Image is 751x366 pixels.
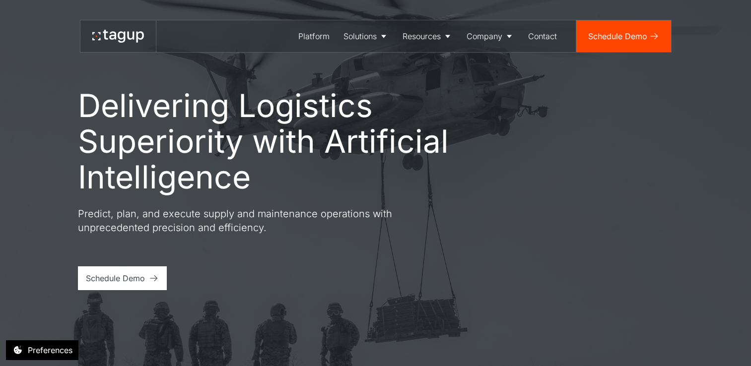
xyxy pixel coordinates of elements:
div: Schedule Demo [86,272,145,284]
p: Predict, plan, and execute supply and maintenance operations with unprecedented precision and eff... [78,207,435,235]
h1: Delivering Logistics Superiority with Artificial Intelligence [78,88,495,195]
div: Preferences [28,344,72,356]
a: Solutions [337,20,396,52]
a: Platform [291,20,337,52]
a: Company [460,20,521,52]
div: Schedule Demo [588,30,647,42]
a: Contact [521,20,564,52]
div: Solutions [343,30,377,42]
div: Company [467,30,502,42]
div: Contact [528,30,557,42]
div: Platform [298,30,330,42]
a: Resources [396,20,460,52]
div: Resources [403,30,441,42]
a: Schedule Demo [78,266,167,290]
a: Schedule Demo [576,20,671,52]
